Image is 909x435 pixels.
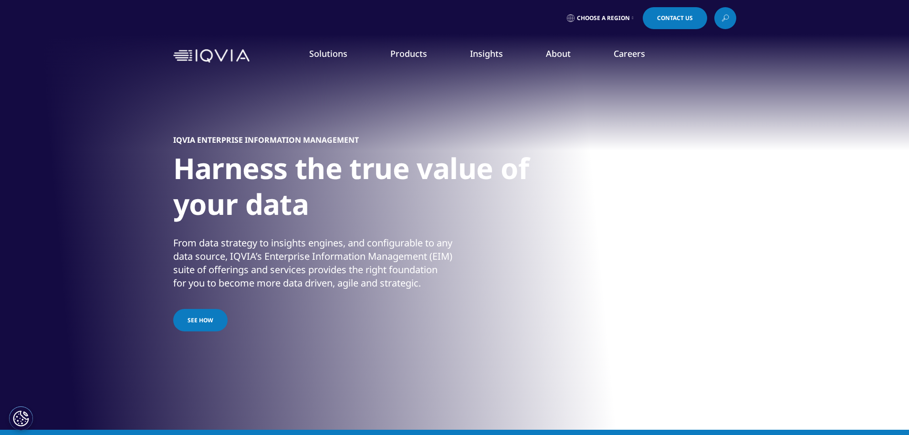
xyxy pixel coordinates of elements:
[173,150,531,228] h1: Harness the true value of your data
[253,33,736,78] nav: Primary
[614,48,645,59] a: Careers
[173,135,359,145] h5: IQVIA ENTERPRISE INFORMATION MANAGEMENT
[470,48,503,59] a: Insights
[173,236,452,290] div: From data strategy to insights engines, and configurable to any data source, IQVIA’s Enterprise I...
[188,316,213,324] span: See how
[390,48,427,59] a: Products
[643,7,707,29] a: Contact Us
[173,72,736,396] div: 1 / 1
[577,14,630,22] span: Choose a Region
[546,48,571,59] a: About
[173,309,228,331] a: See how
[657,15,693,21] span: Contact Us
[9,406,33,430] button: Cookies Settings
[173,49,250,63] img: IQVIA Healthcare Information Technology and Pharma Clinical Research Company
[309,48,347,59] a: Solutions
